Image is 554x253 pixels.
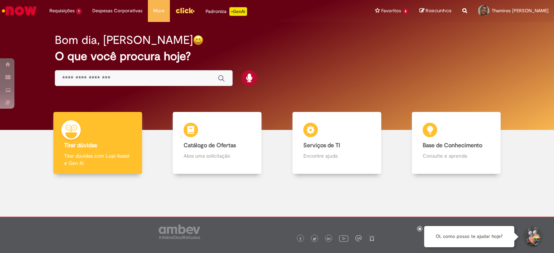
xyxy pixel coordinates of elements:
[313,237,316,241] img: logo_footer_twitter.png
[522,226,543,248] button: Iniciar Conversa de Suporte
[423,152,490,159] p: Consulte e aprenda
[206,7,247,16] div: Padroniza
[153,7,164,14] span: More
[184,142,236,149] b: Catálogo de Ofertas
[277,112,397,174] a: Serviços de TI Encontre ajuda
[64,142,97,149] b: Tirar dúvidas
[49,7,75,14] span: Requisições
[369,235,375,241] img: logo_footer_naosei.png
[303,142,340,149] b: Serviços de TI
[229,7,247,16] p: +GenAi
[419,8,452,14] a: Rascunhos
[184,152,251,159] p: Abra uma solicitação
[1,4,38,18] img: ServiceNow
[158,112,277,174] a: Catálogo de Ofertas Abra uma solicitação
[423,142,482,149] b: Base de Conhecimento
[193,35,203,45] img: happy-face.png
[492,8,549,14] span: Thamires [PERSON_NAME]
[327,237,330,241] img: logo_footer_linkedin.png
[355,235,362,241] img: logo_footer_workplace.png
[55,34,193,46] h2: Bom dia, [PERSON_NAME]
[424,226,514,247] div: Oi, como posso te ajudar hoje?
[339,234,348,243] img: logo_footer_youtube.png
[299,237,302,241] img: logo_footer_facebook.png
[76,8,82,14] span: 1
[92,7,142,14] span: Despesas Corporativas
[303,152,370,159] p: Encontre ajuda
[55,50,500,63] h2: O que você procura hoje?
[426,7,452,14] span: Rascunhos
[38,112,158,174] a: Tirar dúvidas Tirar dúvidas com Lupi Assist e Gen Ai
[403,8,409,14] span: 6
[64,152,131,167] p: Tirar dúvidas com Lupi Assist e Gen Ai
[175,5,195,16] img: click_logo_yellow_360x200.png
[159,225,200,239] img: logo_footer_ambev_rotulo_gray.png
[381,7,401,14] span: Favoritos
[397,112,516,174] a: Base de Conhecimento Consulte e aprenda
